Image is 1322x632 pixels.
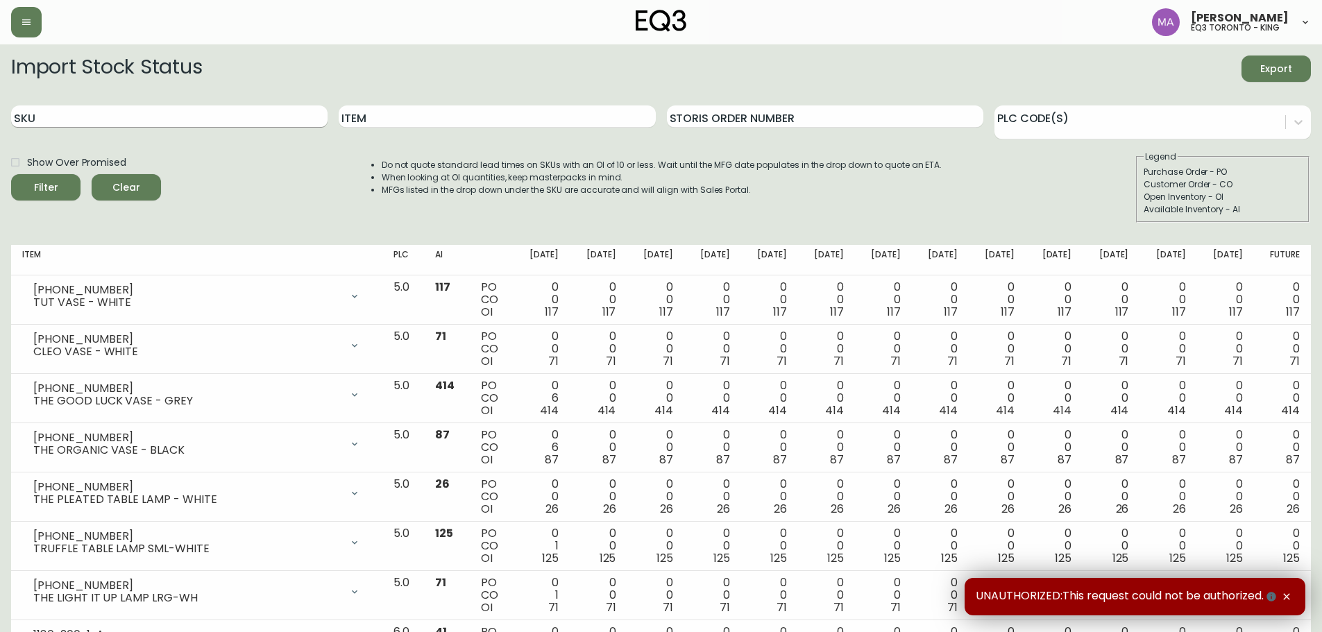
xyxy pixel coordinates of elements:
[1144,191,1302,203] div: Open Inventory - OI
[33,382,341,395] div: [PHONE_NUMBER]
[659,304,673,320] span: 117
[1208,527,1243,565] div: 0 0
[435,279,450,295] span: 117
[435,476,450,492] span: 26
[1144,203,1302,216] div: Available Inventory - AI
[481,429,502,466] div: PO CO
[1026,245,1083,275] th: [DATE]
[481,353,493,369] span: OI
[711,402,730,418] span: 414
[33,432,341,444] div: [PHONE_NUMBER]
[481,281,502,318] div: PO CO
[638,429,672,466] div: 0 0
[980,429,1015,466] div: 0 0
[33,543,341,555] div: TRUFFLE TABLE LAMP SML-WHITE
[741,245,798,275] th: [DATE]
[382,472,424,522] td: 5.0
[827,550,844,566] span: 125
[656,550,673,566] span: 125
[1191,24,1280,32] h5: eq3 toronto - king
[382,159,942,171] li: Do not quote standard lead times on SKUs with an OI of 10 or less. Wait until the MFG date popula...
[1286,304,1300,320] span: 117
[882,402,901,418] span: 414
[638,379,672,417] div: 0 0
[716,304,730,320] span: 117
[481,304,493,320] span: OI
[1037,330,1071,368] div: 0 0
[752,527,787,565] div: 0 0
[947,599,958,615] span: 71
[923,281,958,318] div: 0 0
[1176,353,1186,369] span: 71
[1061,353,1071,369] span: 71
[481,577,502,614] div: PO CO
[27,155,126,170] span: Show Over Promised
[1208,478,1243,515] div: 0 0
[524,429,559,466] div: 0 6
[33,284,341,296] div: [PHONE_NUMBER]
[1144,151,1178,163] legend: Legend
[923,330,958,368] div: 0 0
[980,577,1015,614] div: 0 0
[548,599,559,615] span: 71
[833,599,844,615] span: 71
[884,550,901,566] span: 125
[33,592,341,604] div: THE LIGHT IT UP LAMP LRG-WH
[33,395,341,407] div: THE GOOD LUCK VASE - GREY
[1265,429,1300,466] div: 0 0
[540,402,559,418] span: 414
[542,550,559,566] span: 125
[481,550,493,566] span: OI
[22,577,371,607] div: [PHONE_NUMBER]THE LIGHT IT UP LAMP LRG-WH
[809,379,844,417] div: 0 0
[1253,60,1300,78] span: Export
[809,429,844,466] div: 0 0
[481,527,502,565] div: PO CO
[382,522,424,571] td: 5.0
[1287,501,1300,517] span: 26
[1112,550,1129,566] span: 125
[33,296,341,309] div: TUT VASE - WHITE
[890,599,901,615] span: 71
[1037,577,1071,614] div: 0 0
[638,577,672,614] div: 0 0
[33,481,341,493] div: [PHONE_NUMBER]
[33,493,341,506] div: THE PLEATED TABLE LAMP - WHITE
[638,527,672,565] div: 0 0
[1001,501,1015,517] span: 26
[1110,402,1129,418] span: 414
[524,379,559,417] div: 0 6
[944,501,958,517] span: 26
[939,402,958,418] span: 414
[481,330,502,368] div: PO CO
[1115,452,1129,468] span: 87
[695,330,730,368] div: 0 0
[524,478,559,515] div: 0 0
[33,444,341,456] div: THE ORGANIC VASE - BLACK
[1058,304,1071,320] span: 117
[1144,166,1302,178] div: Purchase Order - PO
[1229,304,1243,320] span: 117
[980,281,1015,318] div: 0 0
[382,325,424,374] td: 5.0
[720,353,730,369] span: 71
[770,550,787,566] span: 125
[890,353,901,369] span: 71
[976,589,1279,604] span: UNAUTHORIZED:This request could not be authorized.
[1094,379,1128,417] div: 0 0
[11,245,382,275] th: Item
[1094,429,1128,466] div: 0 0
[603,501,616,517] span: 26
[22,330,371,361] div: [PHONE_NUMBER]CLEO VASE - WHITE
[944,452,958,468] span: 87
[716,452,730,468] span: 87
[1232,353,1243,369] span: 71
[809,527,844,565] div: 0 0
[888,501,901,517] span: 26
[866,478,901,515] div: 0 0
[103,179,150,196] span: Clear
[1151,429,1185,466] div: 0 0
[524,527,559,565] div: 0 1
[435,377,455,393] span: 414
[1119,353,1129,369] span: 71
